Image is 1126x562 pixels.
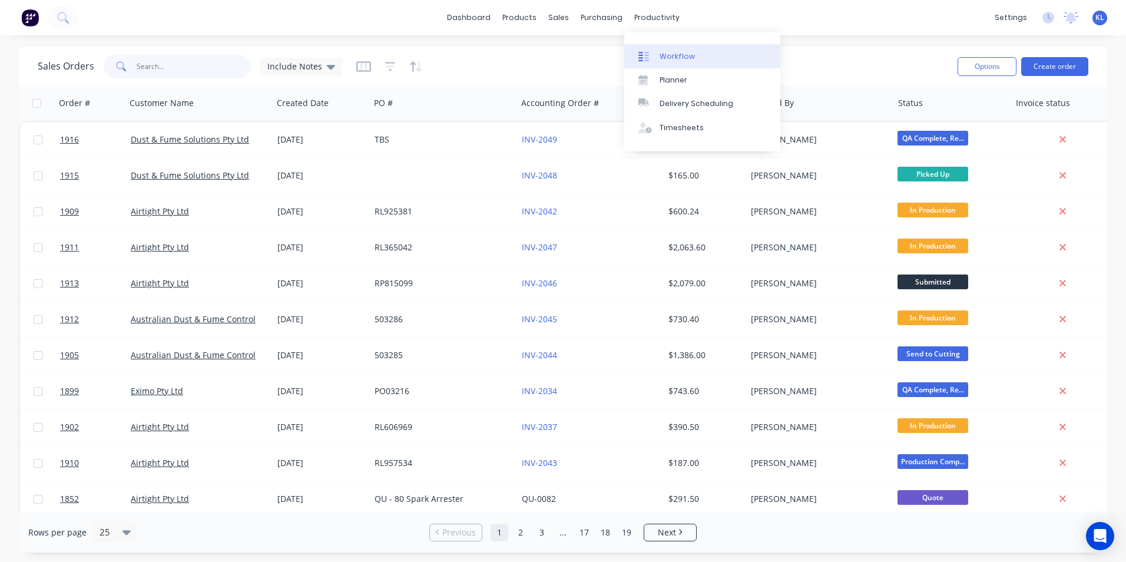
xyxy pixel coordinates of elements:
[38,61,94,72] h1: Sales Orders
[751,206,882,217] div: [PERSON_NAME]
[60,302,131,337] a: 1912
[442,527,476,538] span: Previous
[60,230,131,265] a: 1911
[618,524,635,541] a: Page 19
[131,349,256,361] a: Australian Dust & Fume Control
[375,385,505,397] div: PO03216
[542,9,575,27] div: sales
[898,131,968,146] span: QA Complete, Re...
[522,457,557,468] a: INV-2043
[624,44,780,68] a: Workflow
[628,9,685,27] div: productivity
[522,242,557,253] a: INV-2047
[644,527,696,538] a: Next page
[668,493,738,505] div: $291.50
[575,9,628,27] div: purchasing
[131,385,183,396] a: Eximo Pty Ltd
[898,490,968,505] span: Quote
[522,421,557,432] a: INV-2037
[441,9,496,27] a: dashboard
[533,524,551,541] a: Page 3
[522,206,557,217] a: INV-2042
[668,206,738,217] div: $600.24
[131,277,189,289] a: Airtight Pty Ltd
[898,275,968,289] span: Submitted
[277,97,329,109] div: Created Date
[60,385,79,397] span: 1899
[751,421,882,433] div: [PERSON_NAME]
[375,313,505,325] div: 503286
[668,349,738,361] div: $1,386.00
[898,97,923,109] div: Status
[277,134,365,146] div: [DATE]
[375,242,505,253] div: RL365042
[60,158,131,193] a: 1915
[131,134,249,145] a: Dust & Fume Solutions Pty Ltd
[131,206,189,217] a: Airtight Pty Ltd
[267,60,322,72] span: Include Notes
[496,9,542,27] div: products
[131,493,189,504] a: Airtight Pty Ltd
[660,123,704,133] div: Timesheets
[898,239,968,253] span: In Production
[60,194,131,229] a: 1909
[989,9,1033,27] div: settings
[277,242,365,253] div: [DATE]
[60,481,131,517] a: 1852
[898,382,968,397] span: QA Complete, Re...
[958,57,1016,76] button: Options
[668,385,738,397] div: $743.60
[491,524,508,541] a: Page 1 is your current page
[60,421,79,433] span: 1902
[751,277,882,289] div: [PERSON_NAME]
[751,313,882,325] div: [PERSON_NAME]
[898,203,968,217] span: In Production
[668,421,738,433] div: $390.50
[751,493,882,505] div: [PERSON_NAME]
[28,527,87,538] span: Rows per page
[131,170,249,181] a: Dust & Fume Solutions Pty Ltd
[375,134,505,146] div: TBS
[375,277,505,289] div: RP815099
[751,134,882,146] div: [PERSON_NAME]
[375,349,505,361] div: 503285
[60,445,131,481] a: 1910
[60,242,79,253] span: 1911
[131,421,189,432] a: Airtight Pty Ltd
[522,493,556,504] a: QU-0082
[660,51,695,62] div: Workflow
[898,454,968,469] span: Production Comp...
[658,527,676,538] span: Next
[60,134,79,146] span: 1916
[277,385,365,397] div: [DATE]
[660,98,733,109] div: Delivery Scheduling
[522,277,557,289] a: INV-2046
[521,97,599,109] div: Accounting Order #
[1095,12,1104,23] span: KL
[751,242,882,253] div: [PERSON_NAME]
[1021,57,1088,76] button: Create order
[668,242,738,253] div: $2,063.60
[522,385,557,396] a: INV-2034
[575,524,593,541] a: Page 17
[60,313,79,325] span: 1912
[751,385,882,397] div: [PERSON_NAME]
[137,55,251,78] input: Search...
[60,373,131,409] a: 1899
[277,206,365,217] div: [DATE]
[277,421,365,433] div: [DATE]
[21,9,39,27] img: Factory
[375,206,505,217] div: RL925381
[624,116,780,140] a: Timesheets
[668,457,738,469] div: $187.00
[430,527,482,538] a: Previous page
[898,167,968,181] span: Picked Up
[1086,522,1114,550] div: Open Intercom Messenger
[512,524,529,541] a: Page 2
[375,421,505,433] div: RL606969
[60,457,79,469] span: 1910
[131,242,189,253] a: Airtight Pty Ltd
[624,92,780,115] a: Delivery Scheduling
[751,170,882,181] div: [PERSON_NAME]
[522,170,557,181] a: INV-2048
